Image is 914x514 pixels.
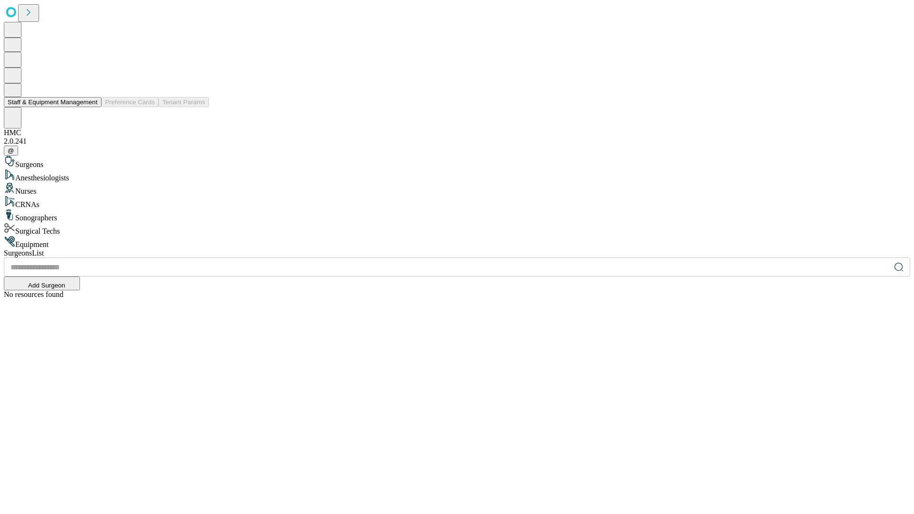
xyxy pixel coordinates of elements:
[4,249,910,257] div: Surgeons List
[4,156,910,169] div: Surgeons
[8,147,14,154] span: @
[4,236,910,249] div: Equipment
[4,97,101,107] button: Staff & Equipment Management
[28,282,65,289] span: Add Surgeon
[4,128,910,137] div: HMC
[101,97,159,107] button: Preference Cards
[4,222,910,236] div: Surgical Techs
[4,277,80,290] button: Add Surgeon
[4,196,910,209] div: CRNAs
[4,182,910,196] div: Nurses
[4,290,910,299] div: No resources found
[4,209,910,222] div: Sonographers
[4,146,18,156] button: @
[4,169,910,182] div: Anesthesiologists
[159,97,209,107] button: Tenant Params
[4,137,910,146] div: 2.0.241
